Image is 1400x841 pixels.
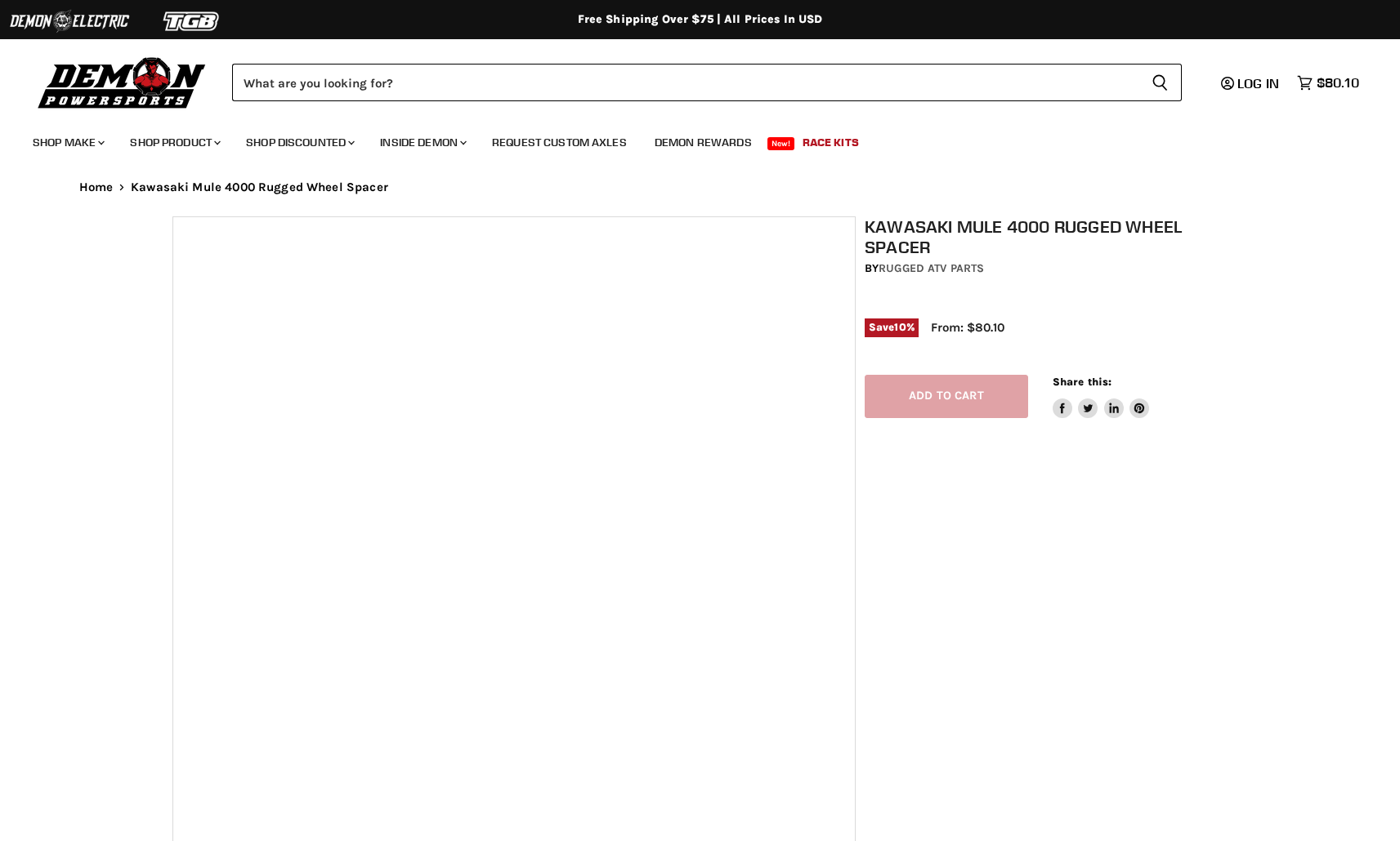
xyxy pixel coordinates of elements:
[1289,71,1367,95] a: $80.10
[20,119,1355,159] ul: Main menu
[8,6,131,37] img: Demon Electric Logo 2
[1053,375,1150,418] aside: Share this:
[1053,376,1112,388] span: Share this:
[879,261,984,275] a: Rugged ATV Parts
[865,318,919,336] span: Save %
[1237,75,1279,91] span: Log in
[131,180,388,194] span: Kawasaki Mule 4000 Rugged Wheel Spacer
[865,216,1237,257] h1: Kawasaki Mule 4000 Rugged Wheel Spacer
[47,12,1354,27] div: Free Shipping Over $75 | All Prices In USD
[232,64,1182,101] form: Product
[1214,76,1289,91] a: Log in
[790,126,871,159] a: Race Kits
[894,321,906,333] span: 10
[20,126,114,159] a: Shop Make
[1138,64,1182,101] button: Search
[47,180,1354,194] nav: Breadcrumbs
[33,53,212,111] img: Demon Powersports
[368,126,476,159] a: Inside Demon
[234,126,365,159] a: Shop Discounted
[767,137,795,150] span: New!
[79,180,114,194] a: Home
[931,320,1004,335] span: From: $80.10
[118,126,230,159] a: Shop Product
[1317,75,1359,91] span: $80.10
[232,64,1138,101] input: Search
[642,126,764,159] a: Demon Rewards
[865,260,1237,278] div: by
[480,126,639,159] a: Request Custom Axles
[131,6,253,37] img: TGB Logo 2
